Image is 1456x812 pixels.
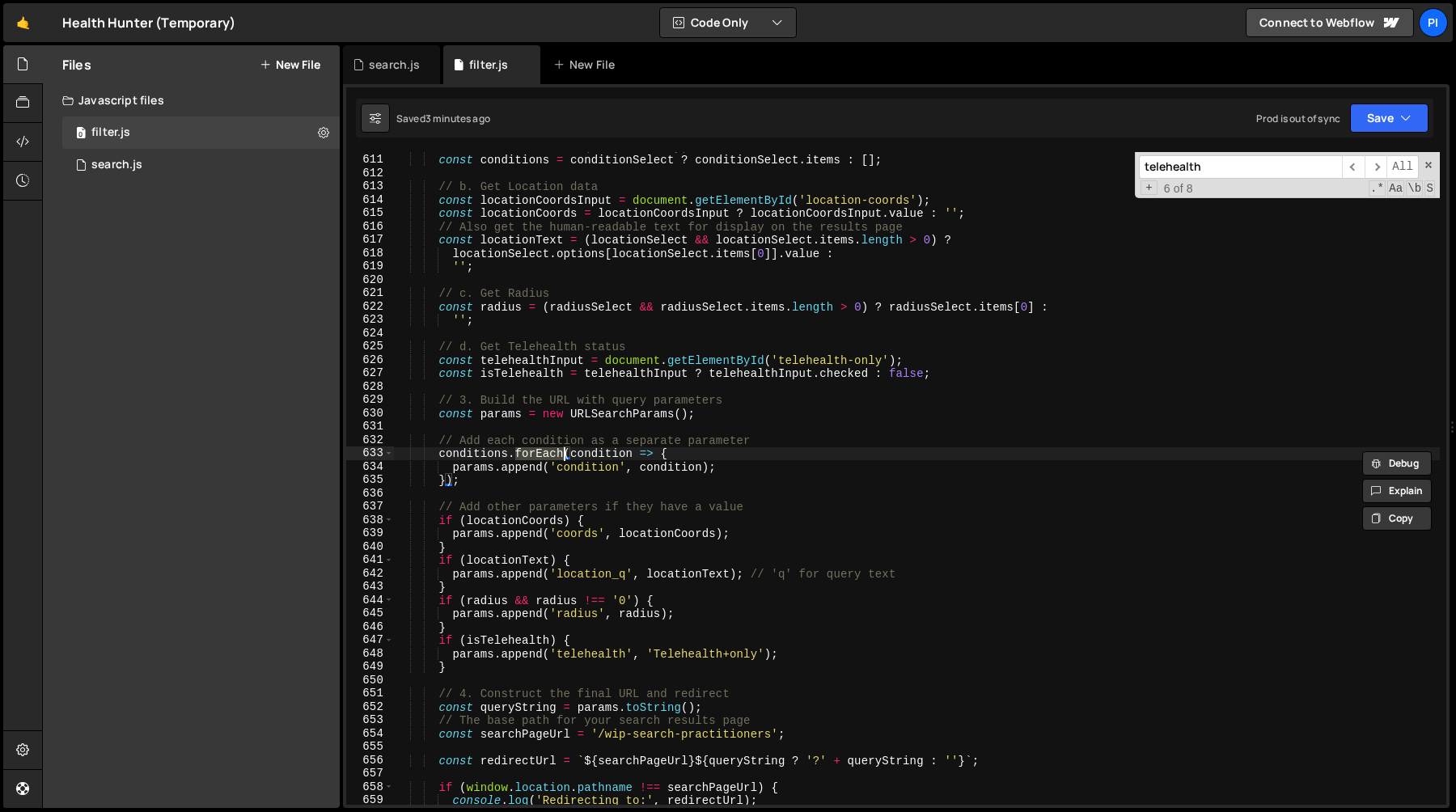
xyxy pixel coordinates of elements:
div: 642 [346,567,394,581]
div: 3 minutes ago [425,112,490,125]
span: RegExp Search [1369,180,1386,197]
span: Alt-Enter [1386,155,1419,179]
div: search.js [369,57,420,73]
div: 613 [346,180,394,193]
div: Saved [396,112,490,125]
a: 🤙 [3,3,43,42]
div: 631 [346,420,394,433]
div: 636 [346,487,394,501]
div: 646 [346,620,394,634]
div: 618 [346,247,394,260]
div: 620 [346,273,394,287]
button: Explain [1362,479,1432,503]
div: 658 [346,780,394,794]
div: 634 [346,460,394,474]
div: New File [553,57,621,73]
div: 612 [346,167,394,180]
div: 637 [346,500,394,514]
div: 654 [346,727,394,741]
button: Copy [1362,506,1432,531]
button: New File [260,58,320,71]
div: 630 [346,407,394,421]
div: 625 [346,340,394,353]
div: 628 [346,380,394,394]
div: 648 [346,647,394,661]
div: 617 [346,233,394,247]
span: Search In Selection [1424,180,1435,197]
input: Search for [1139,155,1342,179]
span: CaseSensitive Search [1387,180,1404,197]
div: Javascript files [43,84,340,116]
a: Pi [1419,8,1448,37]
div: 16494/45041.js [62,149,340,181]
span: Toggle Replace mode [1141,180,1158,196]
div: 622 [346,300,394,314]
div: 623 [346,313,394,327]
span: 6 of 8 [1158,182,1200,196]
div: 641 [346,553,394,567]
div: 657 [346,767,394,780]
div: search.js [91,158,142,172]
div: 643 [346,580,394,594]
div: 616 [346,220,394,234]
div: 650 [346,674,394,687]
div: 656 [346,754,394,768]
div: 626 [346,353,394,367]
span: ​ [1342,155,1365,179]
div: 16494/44708.js [62,116,340,149]
div: 651 [346,687,394,700]
div: 659 [346,793,394,807]
button: Save [1350,104,1428,133]
div: 652 [346,700,394,714]
div: 655 [346,740,394,754]
div: filter.js [469,57,508,73]
div: 640 [346,540,394,554]
div: 627 [346,366,394,380]
div: Health Hunter (Temporary) [62,13,235,32]
h2: Files [62,56,91,74]
button: Code Only [660,8,796,37]
div: 614 [346,193,394,207]
div: 645 [346,607,394,620]
div: 635 [346,473,394,487]
div: 649 [346,660,394,674]
div: 632 [346,433,394,447]
div: 624 [346,327,394,340]
div: 638 [346,514,394,527]
div: 653 [346,713,394,727]
div: 619 [346,260,394,273]
span: ​ [1365,155,1387,179]
div: 621 [346,286,394,300]
div: 611 [346,153,394,167]
div: Prod is out of sync [1256,112,1340,125]
button: Debug [1362,451,1432,476]
a: Connect to Webflow [1246,8,1414,37]
div: 633 [346,446,394,460]
div: 647 [346,633,394,647]
span: 0 [76,128,86,141]
div: 629 [346,393,394,407]
div: 644 [346,594,394,607]
div: 615 [346,206,394,220]
div: 639 [346,527,394,540]
div: filter.js [91,125,130,140]
span: Whole Word Search [1406,180,1423,197]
